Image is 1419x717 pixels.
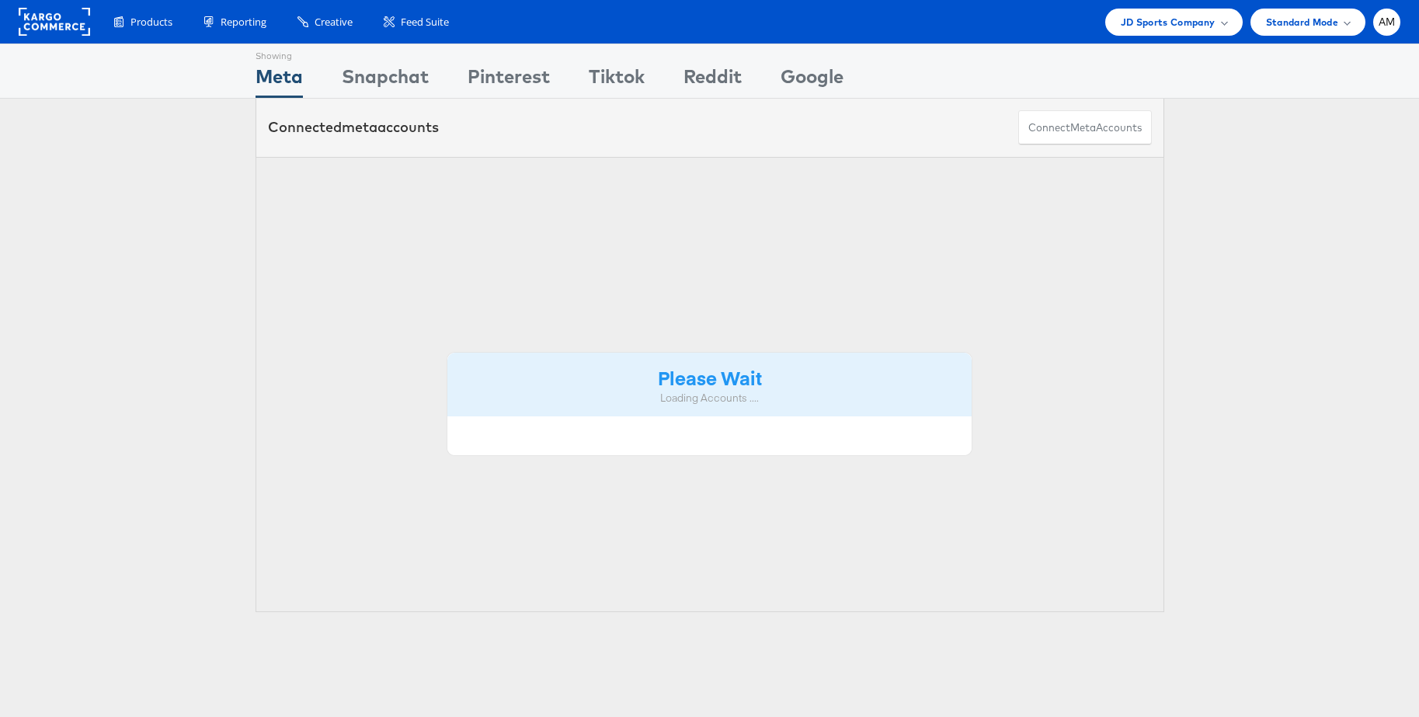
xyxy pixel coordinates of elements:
[1379,17,1396,27] span: AM
[459,391,961,405] div: Loading Accounts ....
[256,63,303,98] div: Meta
[315,15,353,30] span: Creative
[658,364,762,390] strong: Please Wait
[781,63,843,98] div: Google
[221,15,266,30] span: Reporting
[1070,120,1096,135] span: meta
[401,15,449,30] span: Feed Suite
[1121,14,1216,30] span: JD Sports Company
[1266,14,1338,30] span: Standard Mode
[342,63,429,98] div: Snapchat
[256,44,303,63] div: Showing
[268,117,439,137] div: Connected accounts
[683,63,742,98] div: Reddit
[468,63,550,98] div: Pinterest
[1018,110,1152,145] button: ConnectmetaAccounts
[589,63,645,98] div: Tiktok
[130,15,172,30] span: Products
[342,118,377,136] span: meta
